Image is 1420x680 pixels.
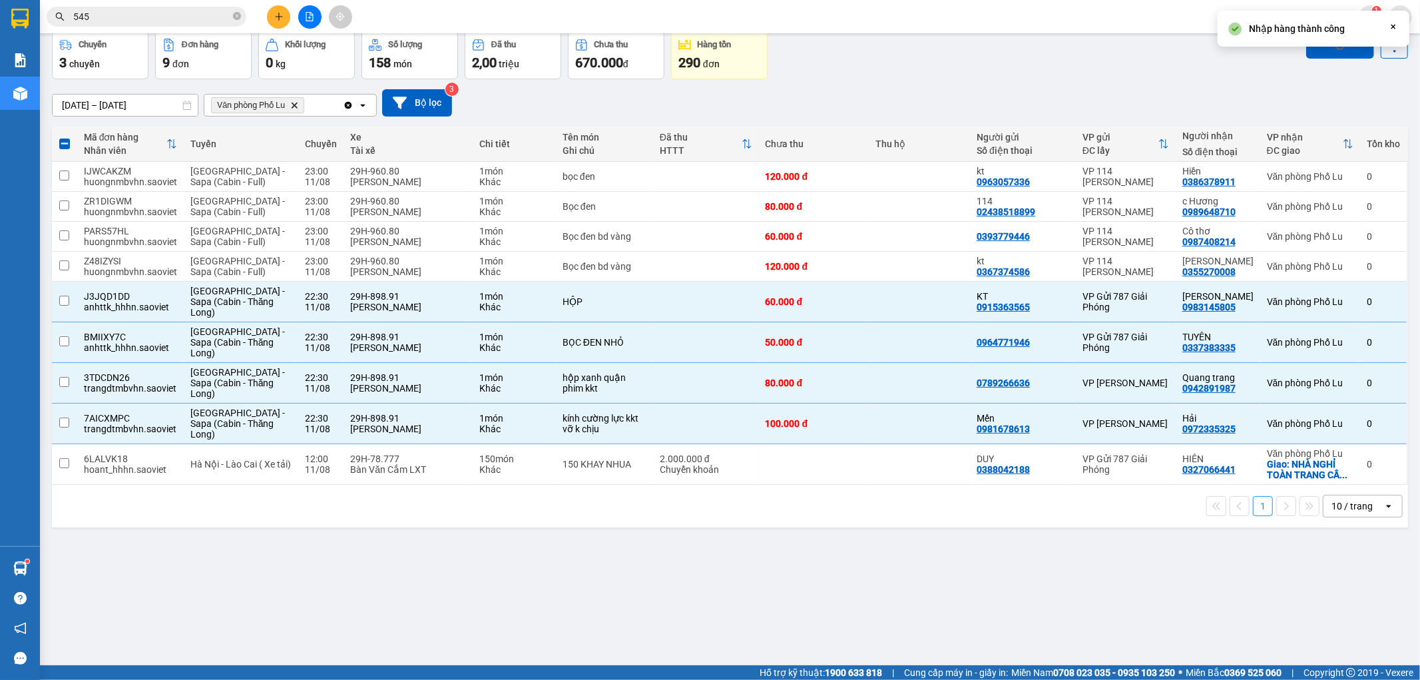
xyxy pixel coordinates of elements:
span: Miền Bắc [1186,665,1282,680]
div: 0 [1367,296,1400,307]
img: solution-icon [13,53,27,67]
span: 9 [162,55,170,71]
div: Văn phòng Phố Lu [1267,418,1353,429]
div: 22:30 [305,372,337,383]
div: Khác [479,342,549,353]
span: Cung cấp máy in - giấy in: [904,665,1008,680]
span: 290 [678,55,700,71]
div: 1 món [479,291,549,302]
div: 11/08 [305,342,337,353]
div: Văn phòng Phố Lu [1267,337,1353,348]
div: DUY [977,454,1069,464]
svg: Close [1388,21,1399,32]
th: Toggle SortBy [1076,127,1176,162]
div: huongnmbvhn.saoviet [84,236,177,247]
div: Khác [479,236,549,247]
strong: 0708 023 035 - 0935 103 250 [1053,667,1175,678]
div: ĐC giao [1267,145,1343,156]
span: 3 [59,55,67,71]
div: 23:00 [305,196,337,206]
div: 11/08 [305,236,337,247]
button: file-add [298,5,322,29]
div: 1 món [479,166,549,176]
div: 0989648710 [1182,206,1236,217]
div: Chuyển khoản [660,464,752,475]
div: HIÊN [1182,454,1254,464]
div: 114 [977,196,1069,206]
div: 0981678613 [977,424,1030,434]
div: 0 [1367,231,1400,242]
div: Chưa thu [594,40,628,49]
div: [PERSON_NAME] [350,266,466,277]
button: Số lượng158món [361,31,458,79]
div: [PERSON_NAME] [350,342,466,353]
div: 0 [1367,378,1400,388]
div: 29H-78.777 [350,454,466,464]
div: Hải [1182,413,1254,424]
div: 29H-898.91 [350,291,466,302]
div: 29H-898.91 [350,332,466,342]
div: Tài xế [350,145,466,156]
div: 12:00 [305,454,337,464]
div: TUYÊN [1182,332,1254,342]
span: | [1292,665,1294,680]
th: Toggle SortBy [653,127,759,162]
div: Khác [479,383,549,394]
div: [PERSON_NAME] [350,302,466,312]
div: Văn phòng Phố Lu [1267,231,1353,242]
div: Linh [1182,256,1254,266]
input: Tìm tên, số ĐT hoặc mã đơn [73,9,230,24]
div: 1 món [479,256,549,266]
div: 11/08 [305,302,337,312]
div: 2.000.000 đ [660,454,752,464]
div: 0964771946 [977,337,1030,348]
span: [GEOGRAPHIC_DATA] - Sapa (Cabin - Thăng Long) [190,367,285,399]
div: anhttk_hhhn.saoviet [84,302,177,312]
div: Người gửi [977,132,1069,143]
sup: 1 [25,559,29,563]
div: 22:30 [305,413,337,424]
div: 0386378911 [1182,176,1236,187]
div: Đã thu [660,132,742,143]
div: Hàng tồn [698,40,732,49]
div: Tên món [563,132,646,143]
div: 0 [1367,418,1400,429]
div: J3JQD1DD [84,291,177,302]
div: trangdtmbvhn.saoviet [84,383,177,394]
div: 0337383335 [1182,342,1236,353]
div: Bọc đen bd vàng [563,231,646,242]
div: 0393779446 [977,231,1030,242]
div: 6LALVK18 [84,454,177,464]
span: | [892,665,894,680]
div: [PERSON_NAME] [350,383,466,394]
div: 29H-960.80 [350,166,466,176]
div: Xe [350,132,466,143]
div: VP gửi [1082,132,1158,143]
sup: 1 [1372,6,1381,15]
div: 22:30 [305,332,337,342]
div: 02438518899 [977,206,1035,217]
span: chuyến [69,59,100,69]
div: 80.000 đ [766,201,862,212]
div: VP 114 [PERSON_NAME] [1082,226,1169,247]
div: 60.000 đ [766,296,862,307]
div: Giao: NHÀ NGHỈ TOÀN TRANG CẦU BẮC NGẦM [1267,459,1353,480]
svg: Clear all [343,100,354,111]
div: Nhân viên [84,145,166,156]
div: huongnmbvhn.saoviet [84,206,177,217]
button: Hàng tồn290đơn [671,31,768,79]
div: BMIIXY7C [84,332,177,342]
div: 150 món [479,454,549,464]
span: 0 [266,55,273,71]
span: search [55,12,65,21]
div: ĐC lấy [1082,145,1158,156]
span: [GEOGRAPHIC_DATA] - Sapa (Cabin - Thăng Long) [190,408,285,440]
span: [GEOGRAPHIC_DATA] - Sapa (Cabin - Thăng Long) [190,286,285,318]
div: 0388042188 [977,464,1030,475]
div: HTTT [660,145,742,156]
span: 1 [1374,6,1379,15]
div: 29H-898.91 [350,413,466,424]
div: 29H-960.80 [350,226,466,236]
span: [GEOGRAPHIC_DATA] - Sapa (Cabin - Full) [190,166,285,187]
div: 0789266636 [977,378,1030,388]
